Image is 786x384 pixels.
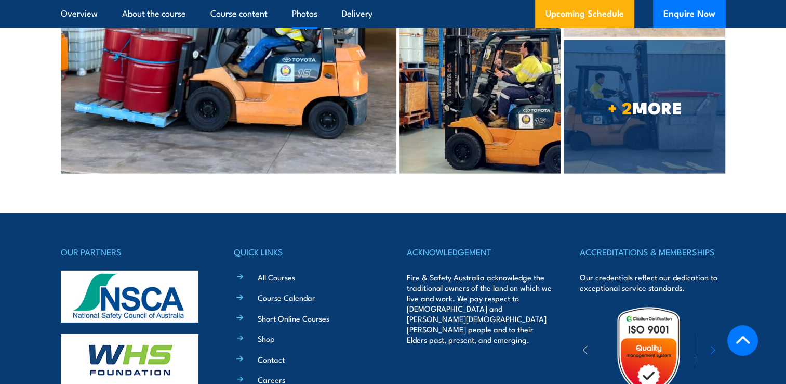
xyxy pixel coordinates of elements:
[608,94,632,120] strong: + 2
[695,334,785,369] img: ewpa-logo
[258,354,285,365] a: Contact
[61,271,198,323] img: nsca-logo-footer
[580,272,725,293] p: Our credentials reflect our dedication to exceptional service standards.
[258,333,275,344] a: Shop
[234,245,379,259] h4: QUICK LINKS
[258,313,329,324] a: Short Online Courses
[564,40,725,174] a: + 2MORE
[258,292,315,303] a: Course Calendar
[407,245,552,259] h4: ACKNOWLEDGEMENT
[61,245,206,259] h4: OUR PARTNERS
[564,100,725,114] span: MORE
[258,272,295,283] a: All Courses
[580,245,725,259] h4: ACCREDITATIONS & MEMBERSHIPS
[407,272,552,345] p: Fire & Safety Australia acknowledge the traditional owners of the land on which we live and work....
